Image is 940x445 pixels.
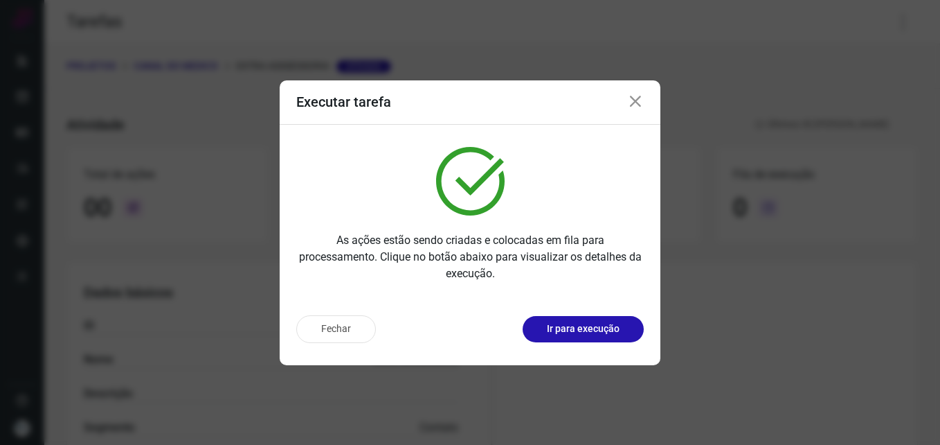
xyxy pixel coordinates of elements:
[436,147,505,216] img: verified.svg
[296,94,391,110] h3: Executar tarefa
[523,316,644,342] button: Ir para execução
[547,322,620,336] p: Ir para execução
[296,315,376,343] button: Fechar
[296,232,644,282] p: As ações estão sendo criadas e colocadas em fila para processamento. Clique no botão abaixo para ...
